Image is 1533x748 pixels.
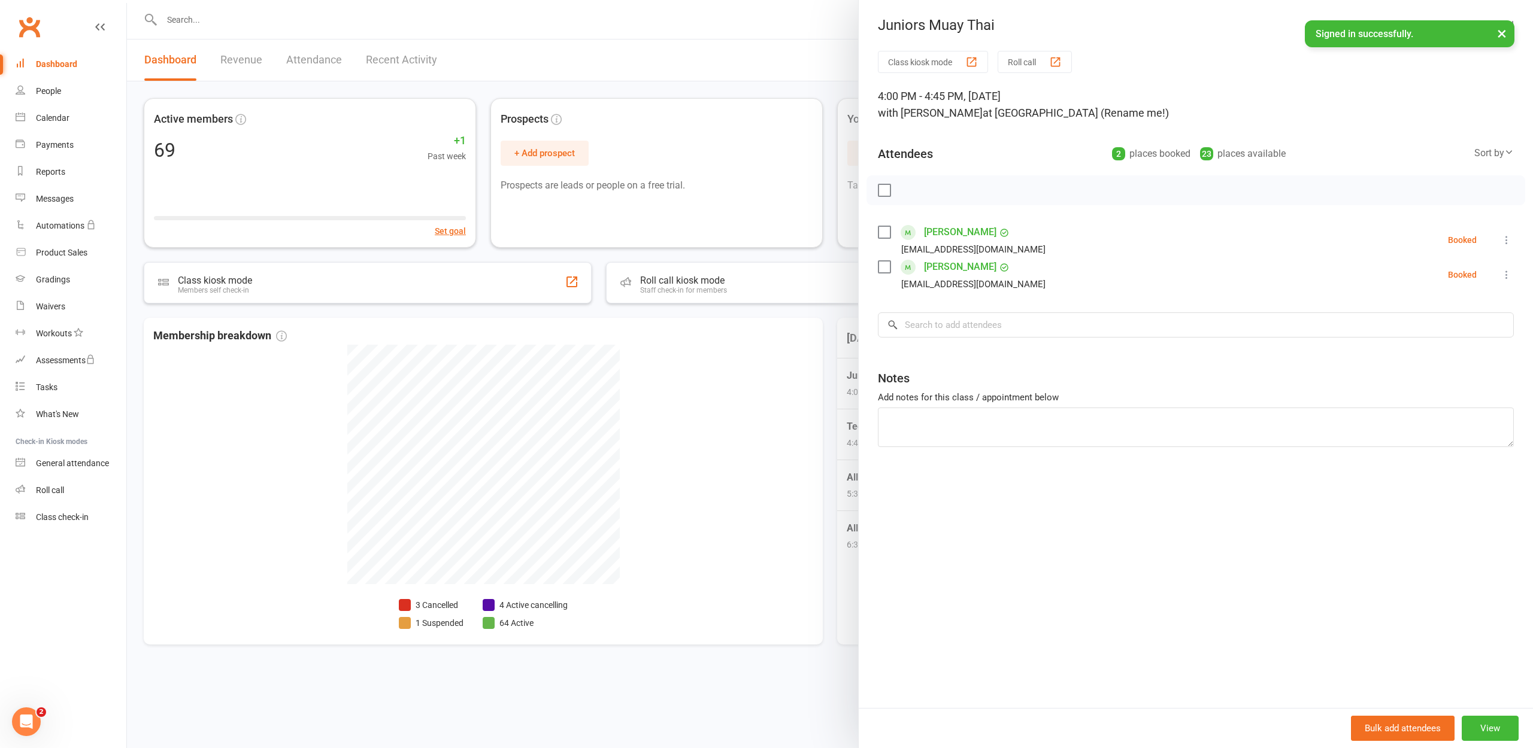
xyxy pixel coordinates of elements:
[16,186,126,212] a: Messages
[1316,28,1413,39] span: Signed in successfully.
[12,707,41,736] iframe: Intercom live chat
[924,257,996,276] a: [PERSON_NAME]
[16,266,126,293] a: Gradings
[1448,236,1477,244] div: Booked
[36,302,65,311] div: Waivers
[878,370,910,387] div: Notes
[16,159,126,186] a: Reports
[36,167,65,177] div: Reports
[878,145,933,162] div: Attendees
[1112,145,1190,162] div: places booked
[901,276,1046,292] div: [EMAIL_ADDRESS][DOMAIN_NAME]
[878,88,1514,121] div: 4:00 PM - 4:45 PM, [DATE]
[16,105,126,132] a: Calendar
[37,707,46,717] span: 2
[1448,270,1477,279] div: Booked
[14,12,44,42] a: Clubworx
[16,374,126,401] a: Tasks
[36,458,109,468] div: General attendance
[924,223,996,242] a: [PERSON_NAME]
[36,113,69,123] div: Calendar
[36,485,64,495] div: Roll call
[1112,147,1125,160] div: 2
[36,409,79,419] div: What's New
[36,140,74,150] div: Payments
[1474,145,1514,161] div: Sort by
[16,212,126,239] a: Automations
[16,132,126,159] a: Payments
[983,107,1169,119] span: at [GEOGRAPHIC_DATA] (Rename me!)
[998,51,1072,73] button: Roll call
[36,194,74,203] div: Messages
[878,51,988,73] button: Class kiosk mode
[16,504,126,531] a: Class kiosk mode
[16,239,126,266] a: Product Sales
[16,320,126,347] a: Workouts
[1462,716,1519,741] button: View
[1491,20,1513,46] button: ×
[878,312,1514,337] input: Search to add attendees
[1351,716,1455,741] button: Bulk add attendees
[36,86,61,96] div: People
[878,390,1514,405] div: Add notes for this class / appointment below
[36,59,77,69] div: Dashboard
[16,78,126,105] a: People
[16,450,126,477] a: General attendance kiosk mode
[16,51,126,78] a: Dashboard
[36,221,84,230] div: Automations
[878,107,983,119] span: with [PERSON_NAME]
[16,293,126,320] a: Waivers
[1200,147,1213,160] div: 23
[36,355,95,365] div: Assessments
[36,382,57,392] div: Tasks
[1200,145,1286,162] div: places available
[16,477,126,504] a: Roll call
[36,248,87,257] div: Product Sales
[16,347,126,374] a: Assessments
[16,401,126,428] a: What's New
[859,17,1533,34] div: Juniors Muay Thai
[36,512,89,522] div: Class check-in
[36,329,72,338] div: Workouts
[36,275,70,284] div: Gradings
[901,242,1046,257] div: [EMAIL_ADDRESS][DOMAIN_NAME]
